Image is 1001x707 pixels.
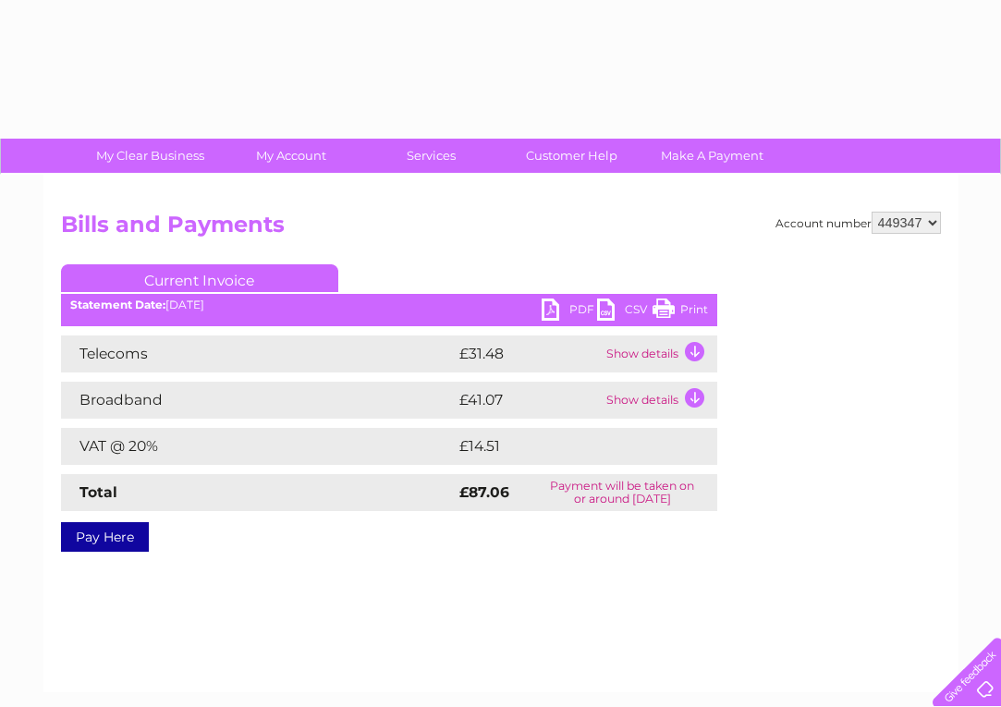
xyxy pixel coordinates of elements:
[602,335,717,372] td: Show details
[61,335,455,372] td: Telecoms
[455,382,602,419] td: £41.07
[528,474,717,511] td: Payment will be taken on or around [DATE]
[542,299,597,325] a: PDF
[653,299,708,325] a: Print
[495,139,648,173] a: Customer Help
[597,299,653,325] a: CSV
[459,483,509,501] strong: £87.06
[61,212,941,247] h2: Bills and Payments
[61,382,455,419] td: Broadband
[79,483,117,501] strong: Total
[602,382,717,419] td: Show details
[775,212,941,234] div: Account number
[61,522,149,552] a: Pay Here
[61,264,338,292] a: Current Invoice
[455,428,677,465] td: £14.51
[70,298,165,311] b: Statement Date:
[455,335,602,372] td: £31.48
[74,139,226,173] a: My Clear Business
[61,428,455,465] td: VAT @ 20%
[61,299,717,311] div: [DATE]
[636,139,788,173] a: Make A Payment
[214,139,367,173] a: My Account
[355,139,507,173] a: Services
